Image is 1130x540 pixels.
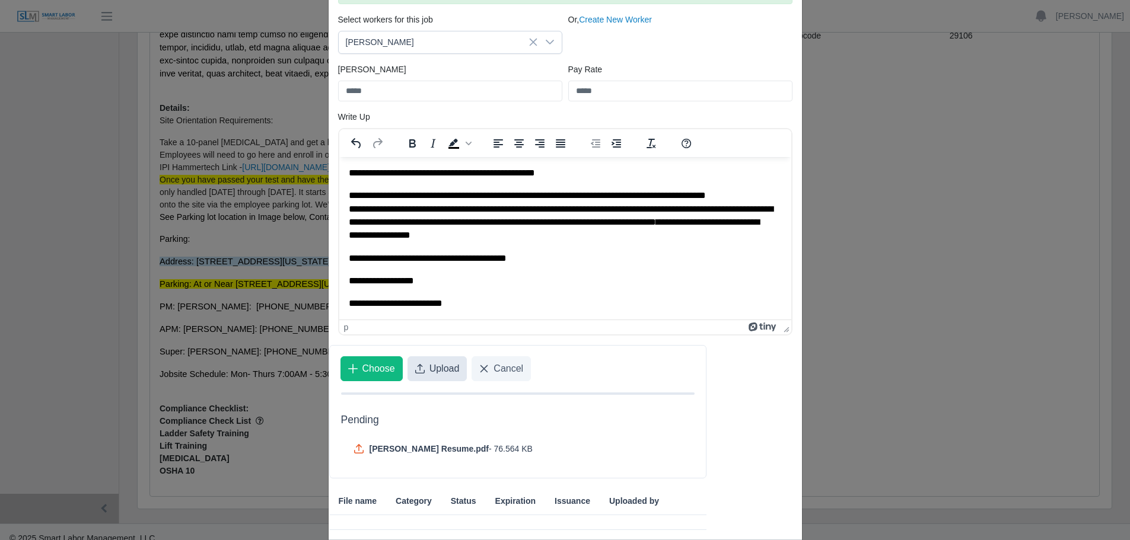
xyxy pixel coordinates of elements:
div: p [344,322,349,332]
span: - 76.564 KB [489,443,533,455]
div: Background color Black [444,135,473,152]
span: Upload [429,362,460,376]
button: Clear formatting [641,135,661,152]
label: [PERSON_NAME] [338,63,406,76]
span: [PERSON_NAME] Resume.pdf [370,443,489,455]
label: Pay Rate [568,63,603,76]
a: Powered by Tiny [749,322,778,332]
span: Expiration [495,495,536,507]
button: Align left [488,135,508,152]
span: Frederick Mack [339,31,538,53]
body: Rich Text Area. Press ALT-0 for help. [9,9,443,176]
button: Bold [402,135,422,152]
span: Cancel [494,362,523,376]
button: Upload [408,356,467,381]
span: Status [451,495,476,507]
h5: Pending [341,414,695,426]
button: Justify [550,135,571,152]
button: Redo [367,135,387,152]
button: Help [676,135,696,152]
button: Undo [346,135,367,152]
button: Choose [340,356,403,381]
label: Write Up [338,111,370,123]
span: File name [339,495,377,507]
button: Decrease indent [585,135,606,152]
span: Issuance [555,495,590,507]
label: Select workers for this job [338,14,433,26]
button: Align center [509,135,529,152]
span: Category [396,495,432,507]
a: Create New Worker [579,15,652,24]
span: Choose [362,362,395,376]
button: Cancel [472,356,531,381]
div: Or, [565,14,795,54]
button: Align right [530,135,550,152]
button: Increase indent [606,135,626,152]
span: Uploaded by [609,495,659,507]
button: Italic [423,135,443,152]
div: Press the Up and Down arrow keys to resize the editor. [779,320,791,334]
iframe: Rich Text Area [339,157,791,319]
